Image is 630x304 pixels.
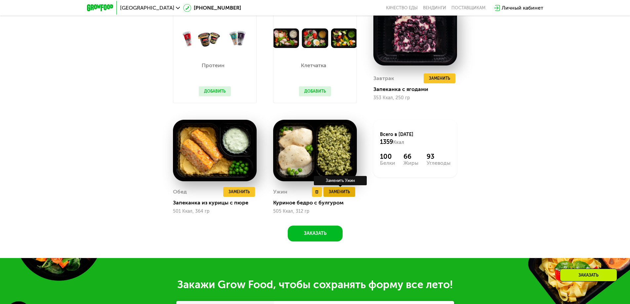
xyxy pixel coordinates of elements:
[380,160,395,166] div: Белки
[314,176,367,185] div: Заменить Ужин
[403,152,418,160] div: 66
[373,73,394,83] div: Завтрак
[199,63,228,68] p: Протеин
[424,73,455,83] button: Заменить
[173,209,257,214] div: 501 Ккал, 364 гр
[273,199,362,206] div: Куриное бедро с булгуром
[173,199,262,206] div: Запеканка из курицы с пюре
[423,5,446,11] a: Вендинги
[560,269,617,282] div: Заказать
[427,160,450,166] div: Углеводы
[427,152,450,160] div: 93
[229,189,250,195] span: Заменить
[380,138,393,146] span: 1359
[273,209,357,214] div: 505 Ккал, 312 гр
[373,86,462,93] div: Запеканка с ягодами
[120,5,174,11] span: [GEOGRAPHIC_DATA]
[451,5,485,11] div: поставщикам
[393,140,404,145] span: Ккал
[373,95,457,101] div: 353 Ккал, 250 гр
[199,86,231,96] button: Добавить
[380,152,395,160] div: 100
[288,226,343,241] button: Заказать
[299,63,328,68] p: Клетчатка
[323,187,355,197] button: Заменить
[502,4,543,12] div: Личный кабинет
[183,4,241,12] a: [PHONE_NUMBER]
[329,189,350,195] span: Заменить
[173,187,187,197] div: Обед
[386,5,418,11] a: Качество еды
[429,75,450,82] span: Заменить
[380,131,450,146] div: Всего в [DATE]
[273,187,287,197] div: Ужин
[223,187,255,197] button: Заменить
[403,160,418,166] div: Жиры
[299,86,331,96] button: Добавить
